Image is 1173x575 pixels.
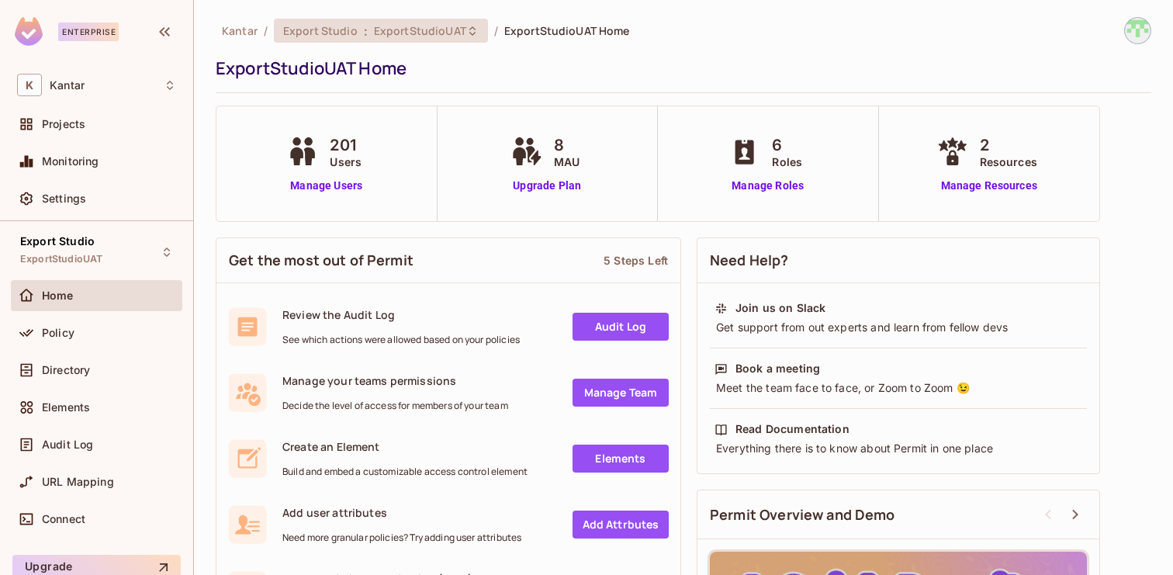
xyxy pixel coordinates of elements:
a: Upgrade Plan [507,178,587,194]
a: Audit Log [573,313,669,341]
span: Need more granular policies? Try adding user attributes [282,532,521,544]
span: Export Studio [283,23,358,38]
span: Get the most out of Permit [229,251,413,270]
div: Meet the team face to face, or Zoom to Zoom 😉 [715,380,1082,396]
span: Elements [42,401,90,414]
span: Connect [42,513,85,525]
span: Build and embed a customizable access control element [282,466,528,478]
span: Create an Element [282,439,528,454]
span: Monitoring [42,155,99,168]
div: Read Documentation [735,421,849,437]
img: SReyMgAAAABJRU5ErkJggg== [15,17,43,46]
span: Resources [980,154,1037,170]
a: Manage Users [283,178,369,194]
span: Settings [42,192,86,205]
span: 201 [330,133,362,157]
span: Manage your teams permissions [282,373,508,388]
li: / [264,23,268,38]
span: Need Help? [710,251,789,270]
span: Export Studio [20,235,95,248]
span: Permit Overview and Demo [710,505,895,525]
a: Manage Roles [725,178,810,194]
span: : [363,25,369,37]
div: Enterprise [58,23,119,41]
span: Home [42,289,74,302]
div: Get support from out experts and learn from fellow devs [715,320,1082,335]
span: Review the Audit Log [282,307,520,322]
span: ExportStudioUAT [20,253,102,265]
span: Decide the level of access for members of your team [282,400,508,412]
a: Manage Team [573,379,669,407]
span: URL Mapping [42,476,114,488]
span: See which actions were allowed based on your policies [282,334,520,346]
span: Directory [42,364,90,376]
div: Book a meeting [735,361,820,376]
div: ExportStudioUAT Home [216,57,1144,80]
span: 8 [554,133,580,157]
span: Workspace: Kantar [50,79,85,92]
span: Policy [42,327,74,339]
span: Add user attributes [282,505,521,520]
img: Devesh.Kumar@Kantar.com [1125,18,1151,43]
span: Roles [772,154,802,170]
span: MAU [554,154,580,170]
span: Projects [42,118,85,130]
span: 6 [772,133,802,157]
span: ExportStudioUAT [374,23,466,38]
a: Manage Resources [933,178,1045,194]
div: Join us on Slack [735,300,825,316]
div: 5 Steps Left [604,253,668,268]
span: the active workspace [222,23,258,38]
span: ExportStudioUAT Home [504,23,630,38]
span: Audit Log [42,438,93,451]
a: Elements [573,445,669,473]
a: Add Attrbutes [573,511,669,539]
div: Everything there is to know about Permit in one place [715,441,1082,456]
span: K [17,74,42,96]
li: / [494,23,498,38]
span: Users [330,154,362,170]
span: 2 [980,133,1037,157]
